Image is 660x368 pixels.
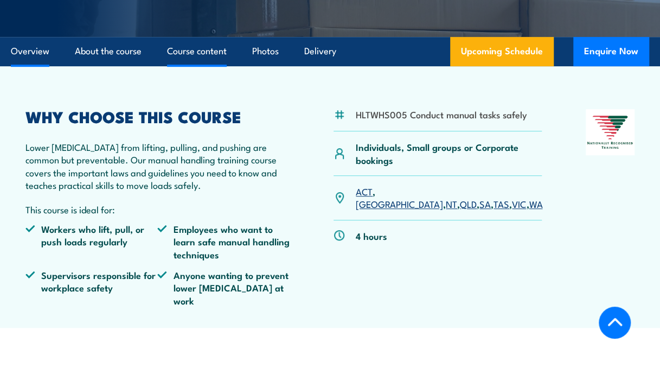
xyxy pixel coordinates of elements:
[479,197,491,210] a: SA
[446,197,457,210] a: NT
[573,37,649,66] button: Enquire Now
[529,197,542,210] a: WA
[356,185,373,198] a: ACT
[167,37,227,66] a: Course content
[450,37,554,66] a: Upcoming Schedule
[25,269,157,307] li: Supervisors responsible for workplace safety
[494,197,509,210] a: TAS
[512,197,526,210] a: VIC
[356,141,541,166] p: Individuals, Small groups or Corporate bookings
[25,109,290,123] h2: WHY CHOOSE THIS COURSE
[586,109,635,155] img: Nationally Recognised Training logo.
[25,141,290,192] p: Lower [MEDICAL_DATA] from lifting, pulling, and pushing are common but preventable. Our manual ha...
[356,230,387,242] p: 4 hours
[356,108,527,120] li: HLTWHS005 Conduct manual tasks safely
[157,223,289,261] li: Employees who want to learn safe manual handling techniques
[460,197,477,210] a: QLD
[304,37,336,66] a: Delivery
[25,203,290,215] p: This course is ideal for:
[11,37,49,66] a: Overview
[356,185,542,211] p: , , , , , , ,
[75,37,142,66] a: About the course
[356,197,443,210] a: [GEOGRAPHIC_DATA]
[25,223,157,261] li: Workers who lift, pull, or push loads regularly
[252,37,279,66] a: Photos
[157,269,289,307] li: Anyone wanting to prevent lower [MEDICAL_DATA] at work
